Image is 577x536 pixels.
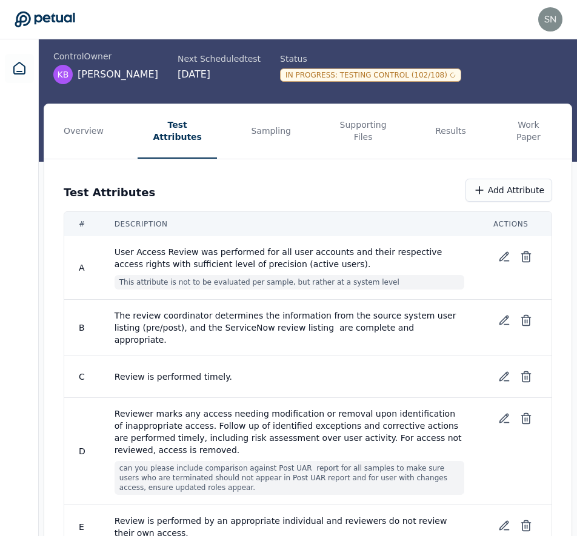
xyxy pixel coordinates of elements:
[246,104,296,159] button: Sampling
[280,68,461,82] div: In Progress : Testing Control (102/108)
[44,104,572,159] nav: Tabs
[15,11,75,28] a: Go to Dashboard
[178,67,261,82] div: [DATE]
[115,275,464,290] span: This attribute is not to be evaluated per sample, but rather at a system level
[280,53,461,65] div: Status
[178,53,261,65] div: Next Scheduled test
[500,104,557,159] button: Work Paper
[79,323,85,333] span: B
[430,104,471,159] button: Results
[115,309,464,346] span: The review coordinator determines the information from the source system user listing (pre/post),...
[493,309,515,331] button: Edit test attribute
[115,461,464,495] span: can you please include comparison against Post UAR report for all samples to make sure users who ...
[64,184,155,201] h3: Test Attributes
[138,104,218,159] button: Test Attributes
[538,7,562,31] img: snir@petual.ai
[515,408,537,429] button: Delete test attribute
[479,212,552,236] th: Actions
[79,522,84,532] span: E
[493,246,515,268] button: Edit test attribute
[79,263,85,273] span: A
[115,246,464,270] span: User Access Review was performed for all user accounts and their respective access rights with su...
[515,366,537,388] button: Delete test attribute
[325,104,401,159] button: Supporting Files
[79,446,85,456] span: D
[115,371,464,383] span: Review is performed timely.
[515,309,537,331] button: Delete test attribute
[79,372,85,382] span: C
[100,212,479,236] th: Description
[59,104,108,159] button: Overview
[493,408,515,429] button: Edit test attribute
[78,67,158,82] span: [PERSON_NAME]
[515,246,537,268] button: Delete test attribute
[493,366,515,388] button: Edit test attribute
[465,179,552,202] button: Add Attribute
[115,408,464,456] span: Reviewer marks any access needing modification or removal upon identification of inappropriate ac...
[64,212,100,236] th: #
[53,50,158,62] div: control Owner
[5,54,34,83] a: Dashboard
[58,68,69,81] span: KB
